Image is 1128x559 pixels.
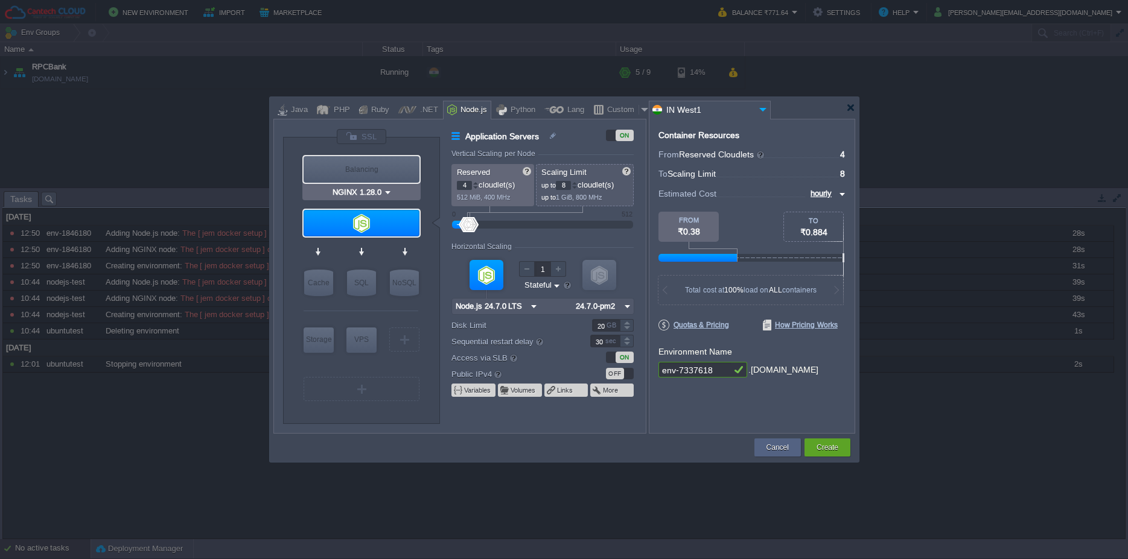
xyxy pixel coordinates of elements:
[368,101,389,119] div: Ruby
[304,270,333,296] div: Cache
[451,335,574,348] label: Sequential restart delay
[457,177,530,190] p: cloudlet(s)
[347,270,376,296] div: SQL
[658,131,739,140] div: Container Resources
[416,101,438,119] div: .NET
[541,177,629,190] p: cloudlet(s)
[763,320,838,330] span: How Pricing Works
[304,377,419,401] div: Create New Layer
[840,150,845,159] span: 4
[390,270,419,296] div: NoSQL
[605,335,619,347] div: sec
[451,242,515,251] div: Horizontal Scaling
[451,367,574,381] label: Public IPv4
[564,101,584,119] div: Lang
[658,169,668,178] span: To
[304,327,334,353] div: Storage Containers
[606,368,624,379] div: OFF
[766,441,789,453] button: Cancel
[451,351,574,364] label: Access via SLB
[346,327,377,352] div: VPS
[390,270,419,296] div: NoSQL Databases
[784,217,843,224] div: TO
[604,101,639,119] div: Custom
[658,150,679,159] span: From
[541,182,556,189] span: up to
[457,168,490,177] span: Reserved
[541,168,587,177] span: Scaling Limit
[678,227,700,236] span: ₹0.38
[658,187,716,200] span: Estimated Cost
[304,156,419,183] div: Balancing
[541,194,556,201] span: up to
[679,150,765,159] span: Reserved Cloudlets
[304,156,419,183] div: Load Balancer
[304,327,334,352] div: Storage
[330,101,350,119] div: PHP
[603,385,619,395] button: More
[607,320,619,331] div: GB
[616,130,634,141] div: ON
[748,362,818,378] div: .[DOMAIN_NAME]
[457,194,511,201] span: 512 MiB, 400 MHz
[800,227,827,237] span: ₹0.884
[511,385,537,395] button: Volumes
[347,270,376,296] div: SQL Databases
[451,319,574,332] label: Disk Limit
[658,347,732,356] label: Environment Name
[287,101,308,119] div: Java
[346,327,377,353] div: Elastic VPS
[451,150,538,158] div: Vertical Scaling per Node
[452,210,456,218] div: 0
[658,216,719,224] div: FROM
[616,352,634,363] div: ON
[389,327,419,352] div: Create New Layer
[304,210,419,236] div: Application Servers
[668,169,716,178] span: Scaling Limit
[658,320,729,330] span: Quotas & Pricing
[557,385,574,395] button: Links
[457,101,487,119] div: Node.js
[556,194,602,201] span: 1 GiB, 800 MHz
[622,210,633,218] div: 512
[507,101,535,119] div: Python
[464,385,492,395] button: Variables
[817,441,838,453] button: Create
[840,169,845,178] span: 8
